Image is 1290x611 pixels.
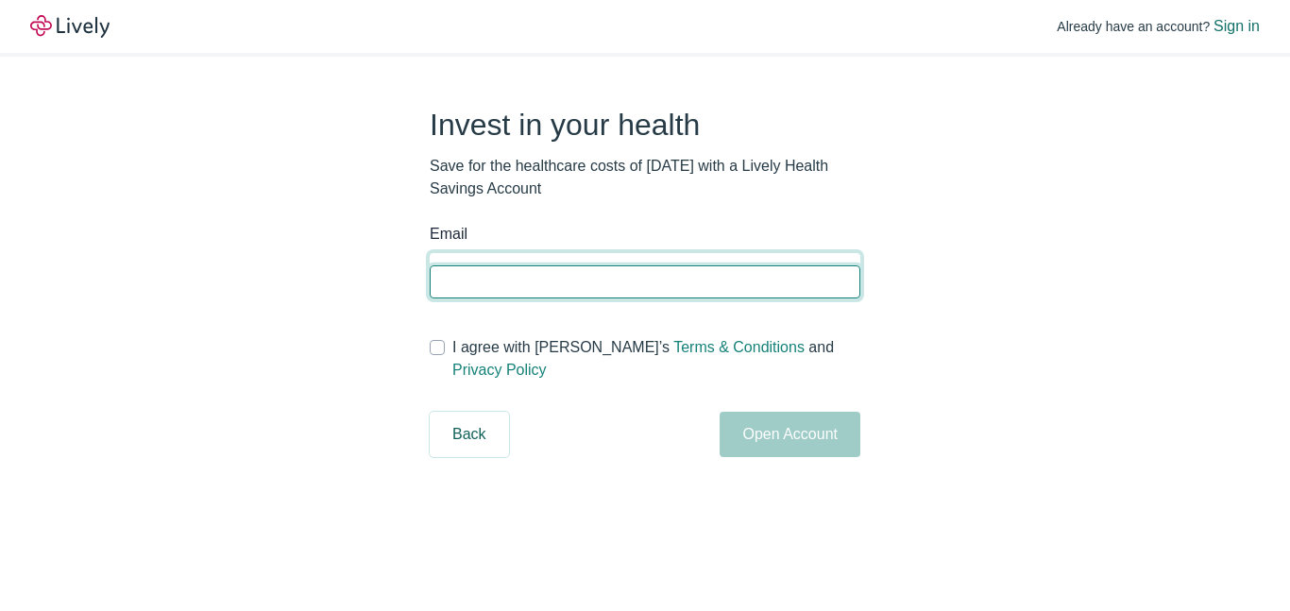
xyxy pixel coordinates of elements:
a: Sign in [1214,15,1260,38]
a: LivelyLively [30,15,110,38]
div: Already have an account? [1057,15,1260,38]
span: I agree with [PERSON_NAME]’s and [452,336,860,382]
button: Back [430,412,509,457]
a: Privacy Policy [452,362,547,378]
label: Email [430,223,467,246]
p: Save for the healthcare costs of [DATE] with a Lively Health Savings Account [430,155,860,200]
img: Lively [30,15,110,38]
h2: Invest in your health [430,102,860,147]
a: Terms & Conditions [673,339,805,355]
